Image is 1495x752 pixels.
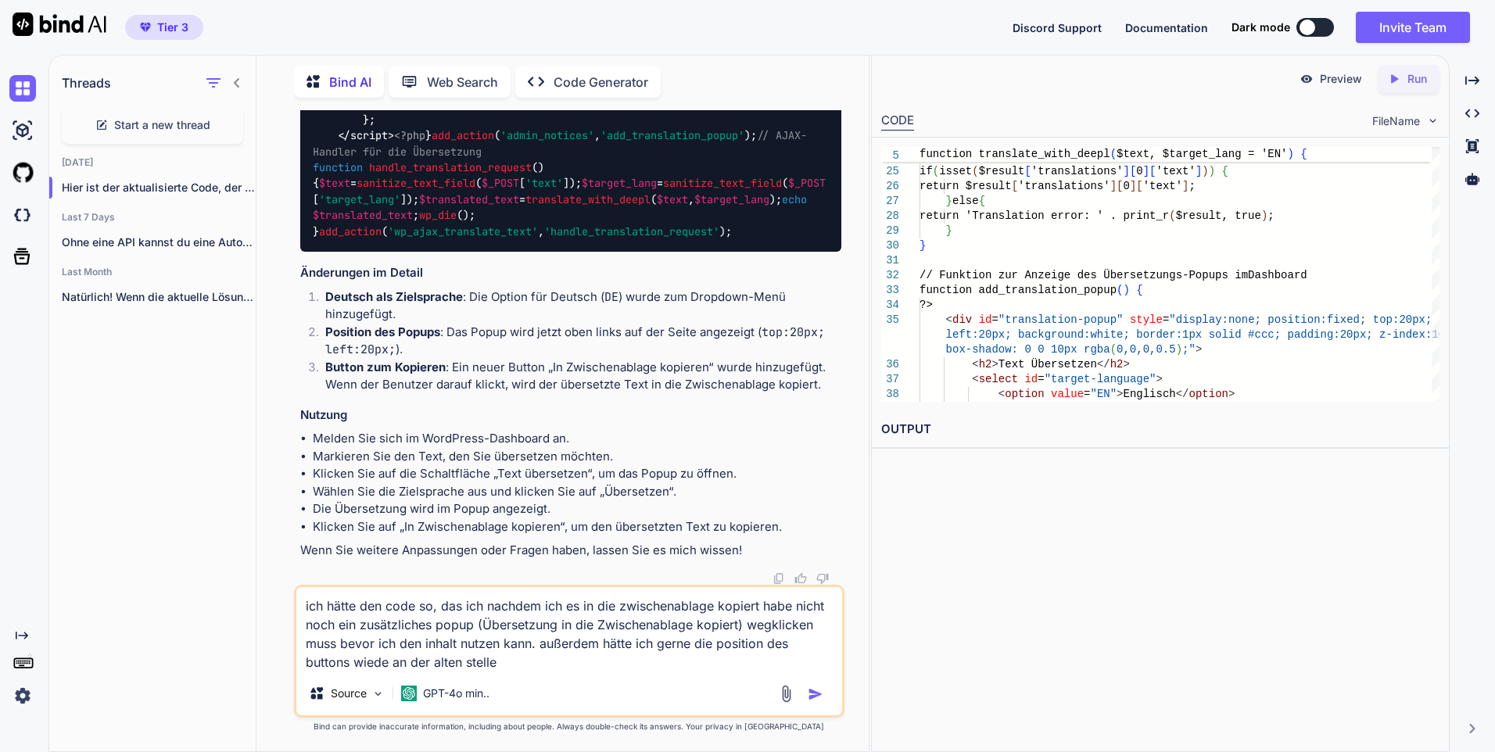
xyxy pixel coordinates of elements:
[313,160,544,174] span: ( )
[1275,328,1465,341] span: ; padding:20px; z-index:1000;
[920,239,926,252] span: }
[1143,165,1149,177] span: ]
[1005,388,1044,400] span: option
[313,518,841,536] li: Klicken Sie auf „In Zwischenablage kopieren“, um den übersetzten Text zu kopieren.
[657,192,688,206] span: $text
[9,682,36,709] img: settings
[881,357,899,372] div: 36
[369,160,532,174] span: handle_translation_request
[1189,388,1228,400] span: option
[972,358,978,371] span: <
[313,465,841,483] li: Klicken Sie auf die Schaltfläche „Text übersetzen“, um das Popup zu öffnen.
[920,165,933,177] span: if
[1130,313,1163,326] span: style
[1222,165,1228,177] span: {
[933,165,939,177] span: (
[1045,373,1156,385] span: "target-language"
[952,313,972,326] span: div
[313,483,841,501] li: Wählen Sie die Zielsprache aus und klicken Sie auf „Übersetzen“.
[357,177,475,191] span: sanitize_text_field
[881,179,899,194] div: 26
[1123,180,1129,192] span: 0
[881,298,899,313] div: 34
[1110,180,1117,192] span: ]
[1176,209,1261,222] span: $result, true
[1169,313,1432,326] span: "display:none; position:fixed; top:20px;
[1117,180,1123,192] span: [
[946,343,1110,356] span: box-shadow: 0 0 10px rgba
[1136,165,1142,177] span: 0
[1320,71,1362,87] p: Preview
[881,112,914,131] div: CODE
[1287,148,1293,160] span: )
[1130,165,1136,177] span: [
[319,192,400,206] span: 'target_lang'
[500,129,594,143] span: 'admin_notices'
[872,411,1449,448] h2: OUTPUT
[331,686,367,701] p: Source
[1038,373,1044,385] span: =
[1110,148,1117,160] span: (
[300,542,841,560] p: Wenn Sie weitere Anpassungen oder Fragen haben, lassen Sie es mich wissen!
[313,288,841,324] li: : Die Option für Deutsch ( ) wurde zum Dropdown-Menü hinzugefügt.
[294,721,844,732] p: Bind can provide inaccurate information, including about people. Always double-check its answers....
[313,324,841,359] li: : Das Popup wird jetzt oben links auf der Seite angezeigt ( ).
[419,209,457,223] span: wp_die
[1117,148,1287,160] span: $text, $target_lang = 'EN'
[1090,388,1117,400] span: "EN"
[1228,388,1235,400] span: >
[140,23,151,32] img: premium
[1012,180,1018,192] span: [
[1123,165,1129,177] span: ]
[972,373,978,385] span: <
[1117,388,1123,400] span: >
[1426,114,1439,127] img: chevron down
[427,73,498,91] p: Web Search
[1143,180,1182,192] span: 'text'
[881,209,899,224] div: 28
[325,360,446,374] strong: Button zum Kopieren
[1372,113,1420,129] span: FileName
[157,20,188,35] span: Tier 3
[881,268,899,283] div: 32
[991,358,998,371] span: >
[788,177,826,191] span: $_POST
[1209,165,1215,177] span: )
[313,129,807,159] span: // AJAX-Handler für die Übersetzung
[946,195,952,207] span: }
[125,15,203,40] button: premiumTier 3
[920,180,1012,192] span: return $result
[1097,358,1110,371] span: </
[920,209,1169,222] span: return 'Translation error: ' . print_r
[881,194,899,209] div: 27
[1123,284,1129,296] span: )
[881,387,899,402] div: 38
[1182,180,1188,192] span: ]
[881,313,899,328] div: 35
[794,572,807,585] img: like
[1124,388,1176,400] span: Englisch
[1261,209,1267,222] span: )
[9,159,36,186] img: githubLight
[946,313,952,326] span: <
[300,406,841,424] h3: Nutzung
[946,328,1275,341] span: left:20px; background:white; border:1px solid #ccc
[554,73,648,91] p: Code Generator
[604,289,618,305] code: DE
[49,266,256,278] h2: Last Month
[1182,343,1196,356] span: ;"
[544,224,719,238] span: 'handle_translation_request'
[920,299,933,311] span: ?>
[1176,388,1189,400] span: </
[482,177,519,191] span: $_POST
[1136,180,1142,192] span: [
[296,587,842,671] textarea: ich hätte den code so, das ich nachdem ich es in die zwischenablage kopiert habe nicht noch ein z...
[952,195,979,207] span: else
[881,253,899,268] div: 31
[1117,284,1123,296] span: (
[1024,373,1038,385] span: id
[319,177,350,191] span: $text
[9,117,36,144] img: ai-studio
[1163,313,1169,326] span: =
[313,448,841,466] li: Markieren Sie den Text, den Sie übersetzen möchten.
